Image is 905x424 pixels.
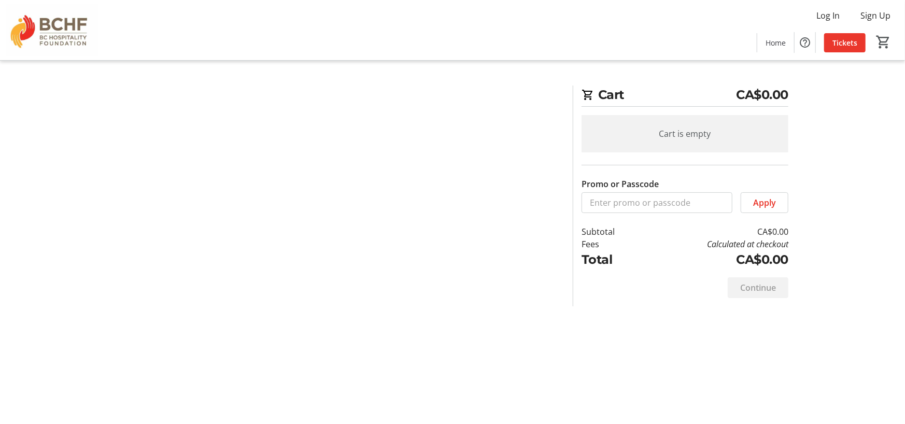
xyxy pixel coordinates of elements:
[582,250,642,269] td: Total
[582,225,642,238] td: Subtotal
[6,4,98,56] img: BC Hospitality Foundation's Logo
[737,86,789,104] span: CA$0.00
[582,192,732,213] input: Enter promo or passcode
[832,37,857,48] span: Tickets
[642,250,788,269] td: CA$0.00
[816,9,840,22] span: Log In
[642,238,788,250] td: Calculated at checkout
[808,7,848,24] button: Log In
[757,33,794,52] a: Home
[795,32,815,53] button: Help
[860,9,890,22] span: Sign Up
[582,178,659,190] label: Promo or Passcode
[766,37,786,48] span: Home
[824,33,866,52] a: Tickets
[874,33,893,51] button: Cart
[741,192,788,213] button: Apply
[753,196,776,209] span: Apply
[642,225,788,238] td: CA$0.00
[582,115,788,152] div: Cart is empty
[582,86,788,107] h2: Cart
[582,238,642,250] td: Fees
[852,7,899,24] button: Sign Up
